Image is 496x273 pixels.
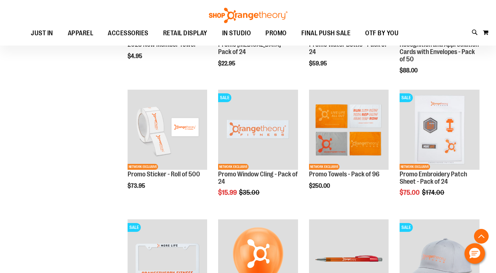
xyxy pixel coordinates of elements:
[464,243,485,264] button: Hello, have a question? Let’s chat.
[156,25,215,42] a: RETAIL DISPLAY
[400,67,419,74] span: $88.00
[474,229,489,244] button: Back To Top
[214,86,302,215] div: product
[218,60,236,67] span: $22.95
[163,25,207,42] span: RETAIL DISPLAY
[218,90,298,171] a: Product image for Window Cling Orange - Pack of 24SALENETWORK EXCLUSIVE
[309,90,389,170] img: Promo Towels - Pack of 96
[400,223,413,232] span: SALE
[218,90,298,170] img: Product image for Window Cling Orange - Pack of 24
[108,25,148,42] span: ACCESSORIES
[218,189,238,196] span: $15.99
[400,189,421,196] span: $75.00
[309,90,389,171] a: Promo Towels - Pack of 96NETWORK EXCLUSIVE
[400,170,467,185] a: Promo Embroidery Patch Sheet - Pack of 24
[400,90,480,171] a: Product image for Embroidery Patch Sheet - Pack of 24SALENETWORK EXCLUSIVE
[100,25,156,42] a: ACCESSORIES
[218,170,298,185] a: Promo Window Cling - Pack of 24
[265,25,287,42] span: PROMO
[128,183,146,189] span: $73.95
[222,25,251,42] span: IN STUDIO
[218,93,231,102] span: SALE
[258,25,294,42] a: PROMO
[301,25,351,42] span: FINAL PUSH SALE
[128,223,141,232] span: SALE
[400,90,480,170] img: Product image for Embroidery Patch Sheet - Pack of 24
[305,86,393,208] div: product
[215,25,258,42] a: IN STUDIO
[218,41,284,55] a: Promo [MEDICAL_DATA] - Pack of 24
[309,60,328,67] span: $59.95
[128,164,158,170] span: NETWORK EXCLUSIVE
[294,25,358,42] a: FINAL PUSH SALE
[128,90,207,171] a: Promo Sticker - Roll of 500NETWORK EXCLUSIVE
[309,164,339,170] span: NETWORK EXCLUSIVE
[422,189,445,196] span: $174.00
[218,164,249,170] span: NETWORK EXCLUSIVE
[239,189,261,196] span: $35.00
[400,164,430,170] span: NETWORK EXCLUSIVE
[124,86,211,208] div: product
[365,25,398,42] span: OTF BY YOU
[208,8,289,23] img: Shop Orangetheory
[309,183,331,189] span: $250.00
[23,25,60,42] a: JUST IN
[400,41,479,63] a: Recognition and Appreciation Cards with Envelopes - Pack of 50
[68,25,93,42] span: APPAREL
[128,90,207,170] img: Promo Sticker - Roll of 500
[400,93,413,102] span: SALE
[309,41,387,55] a: Promo Water Bottle - Pack of 24
[396,86,483,215] div: product
[309,170,379,178] a: Promo Towels - Pack of 96
[60,25,101,42] a: APPAREL
[358,25,406,42] a: OTF BY YOU
[128,53,143,60] span: $4.95
[128,170,200,178] a: Promo Sticker - Roll of 500
[31,25,53,42] span: JUST IN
